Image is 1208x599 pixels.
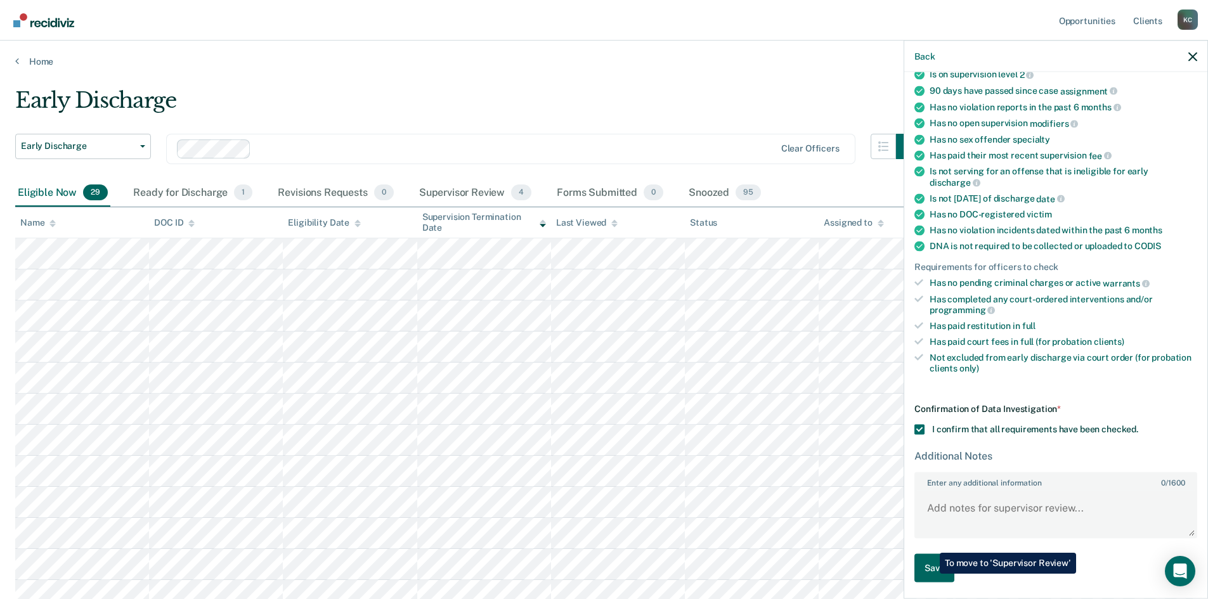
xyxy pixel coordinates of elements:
div: Last Viewed [556,217,618,228]
div: Has no violation incidents dated within the past 6 [930,225,1197,236]
div: 90 days have passed since case [930,85,1197,96]
div: Early Discharge [15,87,921,124]
span: only) [959,363,979,373]
div: Status [690,217,717,228]
span: specialty [1013,134,1050,144]
div: Revisions Requests [275,179,396,207]
label: Enter any additional information [916,473,1196,487]
div: Eligibility Date [288,217,361,228]
button: Back [914,51,935,61]
span: 0 [374,184,394,201]
span: discharge [930,177,980,187]
div: Is not [DATE] of discharge [930,193,1197,204]
span: I confirm that all requirements have been checked. [932,424,1138,434]
span: months [1081,102,1121,112]
div: Is not serving for an offense that is ineligible for early [930,166,1197,188]
span: date [1036,193,1064,203]
div: Has no pending criminal charges or active [930,278,1197,289]
div: K C [1178,10,1198,30]
div: Has no sex offender [930,134,1197,145]
span: 2 [1020,70,1034,80]
div: Has paid court fees in full (for probation [930,336,1197,347]
span: Early Discharge [21,141,135,151]
div: Clear officers [781,143,840,154]
div: Has no violation reports in the past 6 [930,101,1197,113]
div: Has paid restitution in [930,321,1197,332]
span: 4 [511,184,531,201]
div: Snoozed [686,179,763,207]
div: Name [20,217,56,228]
span: victim [1027,209,1052,219]
div: Not excluded from early discharge via court order (for probation clients [930,352,1197,373]
div: Additional Notes [914,450,1197,462]
div: Eligible Now [15,179,110,207]
div: Requirements for officers to check [914,262,1197,273]
div: DOC ID [154,217,195,228]
span: assignment [1060,86,1117,96]
span: 1 [234,184,252,201]
button: Profile dropdown button [1178,10,1198,30]
span: full [1022,321,1036,331]
div: Has paid their most recent supervision [930,150,1197,161]
div: DNA is not required to be collected or uploaded to [930,241,1197,252]
span: warrants [1103,278,1150,288]
span: fee [1089,150,1112,160]
span: modifiers [1030,118,1079,128]
span: programming [930,305,995,315]
div: Confirmation of Data Investigation [914,404,1197,415]
div: Ready for Discharge [131,179,255,207]
span: clients) [1094,336,1124,346]
img: Recidiviz [13,13,74,27]
span: months [1132,225,1162,235]
span: 29 [83,184,108,201]
span: 0 [1161,479,1166,487]
div: Has completed any court-ordered interventions and/or [930,293,1197,315]
div: Is on supervision level [930,69,1197,81]
span: 0 [644,184,663,201]
div: Supervisor Review [417,179,535,207]
span: CODIS [1134,241,1161,251]
div: Has no DOC-registered [930,209,1197,220]
div: Forms Submitted [554,179,666,207]
div: Open Intercom Messenger [1165,556,1195,586]
span: / 1600 [1161,479,1185,487]
span: 95 [736,184,761,201]
div: Has no open supervision [930,118,1197,129]
div: Supervision Termination Date [422,212,546,233]
button: Save [914,554,954,583]
div: Assigned to [824,217,883,228]
a: Home [15,56,1193,67]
